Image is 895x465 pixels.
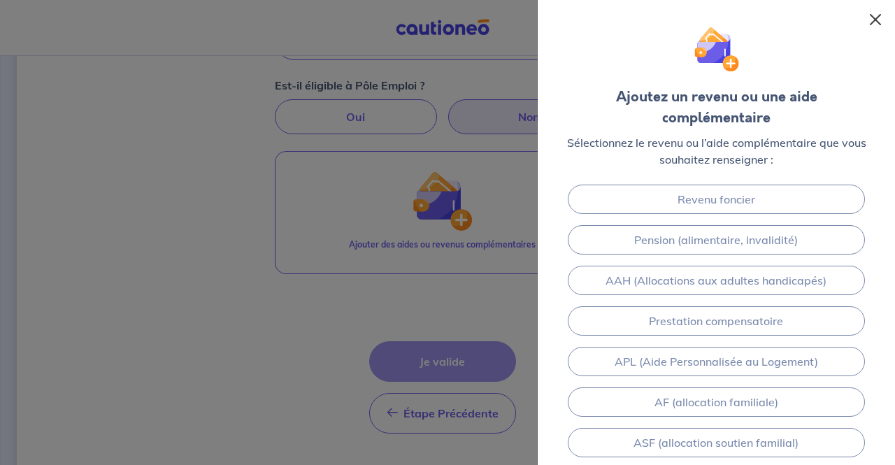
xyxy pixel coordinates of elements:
button: Close [864,8,887,31]
p: Sélectionnez le revenu ou l’aide complémentaire que vous souhaitez renseigner : [560,134,873,168]
a: ASF (allocation soutien familial) [568,428,866,457]
a: AF (allocation familiale) [568,387,866,417]
a: Prestation compensatoire [568,306,866,336]
div: Ajoutez un revenu ou une aide complémentaire [560,87,873,129]
a: APL (Aide Personnalisée au Logement) [568,347,866,376]
a: Revenu foncier [568,185,866,214]
img: illu_wallet.svg [694,27,739,72]
a: AAH (Allocations aux adultes handicapés) [568,266,866,295]
a: Pension (alimentaire, invalidité) [568,225,866,255]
